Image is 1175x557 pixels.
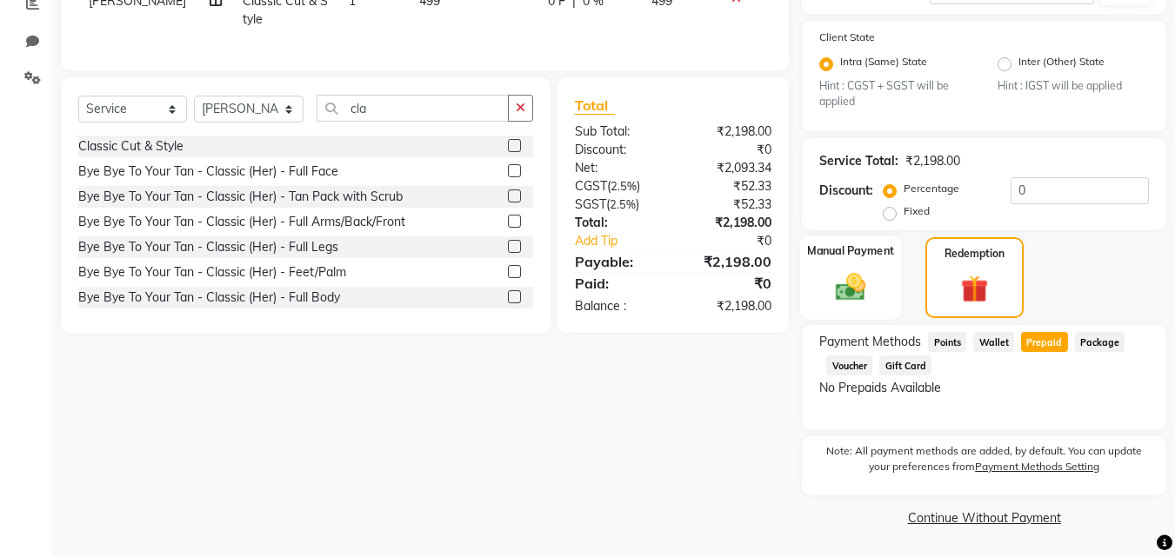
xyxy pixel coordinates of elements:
div: ₹52.33 [673,196,784,214]
div: ₹2,198.00 [673,214,784,232]
div: Service Total: [819,152,898,170]
span: 2.5% [610,197,636,211]
span: Wallet [973,332,1014,352]
div: ₹52.33 [673,177,784,196]
span: Prepaid [1021,332,1068,352]
span: Gift Card [879,355,931,375]
label: Inter (Other) State [1018,54,1105,75]
div: Classic Cut & Style [78,137,184,156]
input: Search or Scan [317,95,509,122]
div: Balance : [562,297,673,315]
div: No Prepaids Available [819,379,1149,397]
span: CGST [575,178,607,194]
label: Client State [819,30,875,45]
div: Discount: [562,141,673,159]
div: Bye Bye To Your Tan - Classic (Her) - Feet/Palm [78,263,346,282]
div: ₹2,093.34 [673,159,784,177]
div: Discount: [819,182,873,200]
div: Bye Bye To Your Tan - Classic (Her) - Full Legs [78,238,338,256]
div: ( ) [562,196,673,214]
div: ₹0 [673,141,784,159]
div: ₹0 [692,232,785,250]
div: ₹2,198.00 [905,152,960,170]
a: Continue Without Payment [805,509,1163,527]
div: Payable: [562,251,673,272]
div: ₹0 [673,273,784,294]
span: Payment Methods [819,333,921,351]
label: Payment Methods Setting [975,459,1099,474]
label: Manual Payment [807,243,894,260]
div: ₹2,198.00 [673,251,784,272]
div: Total: [562,214,673,232]
label: Percentage [904,181,959,196]
div: Bye Bye To Your Tan - Classic (Her) - Tan Pack with Scrub [78,188,403,206]
label: Fixed [904,203,930,219]
span: SGST [575,196,606,212]
small: Hint : CGST + SGST will be applied [819,78,971,110]
div: ₹2,198.00 [673,123,784,141]
img: _gift.svg [952,272,997,306]
span: Voucher [826,355,872,375]
span: Total [575,96,615,115]
span: Points [928,332,966,352]
span: Package [1075,332,1125,352]
div: Sub Total: [562,123,673,141]
div: ( ) [562,177,673,196]
label: Redemption [945,246,1005,262]
label: Note: All payment methods are added, by default. You can update your preferences from [819,443,1149,481]
div: Paid: [562,273,673,294]
a: Add Tip [562,232,691,250]
label: Intra (Same) State [840,54,927,75]
div: Bye Bye To Your Tan - Classic (Her) - Full Arms/Back/Front [78,213,405,231]
img: _cash.svg [826,270,875,305]
div: Net: [562,159,673,177]
span: 2.5% [611,179,637,193]
small: Hint : IGST will be applied [998,78,1149,94]
div: Bye Bye To Your Tan - Classic (Her) - Full Face [78,162,338,181]
div: Bye Bye To Your Tan - Classic (Her) - Full Body [78,288,340,307]
div: ₹2,198.00 [673,297,784,315]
